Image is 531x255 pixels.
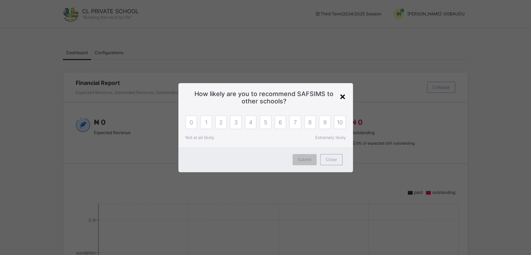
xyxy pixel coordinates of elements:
[339,90,346,102] div: ×
[279,119,282,126] span: 6
[337,119,343,126] span: 10
[205,119,207,126] span: 1
[308,119,312,126] span: 8
[298,157,311,162] span: Submit
[234,119,237,126] span: 3
[185,115,198,129] div: 0
[315,135,346,140] span: Extremely likely
[323,119,327,126] span: 9
[189,90,342,105] span: How likely are you to recommend SAFSIMS to other schools?
[326,157,337,162] span: Close
[219,119,223,126] span: 2
[249,119,252,126] span: 4
[264,119,267,126] span: 5
[185,135,214,140] span: Not at all likely
[294,119,297,126] span: 7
